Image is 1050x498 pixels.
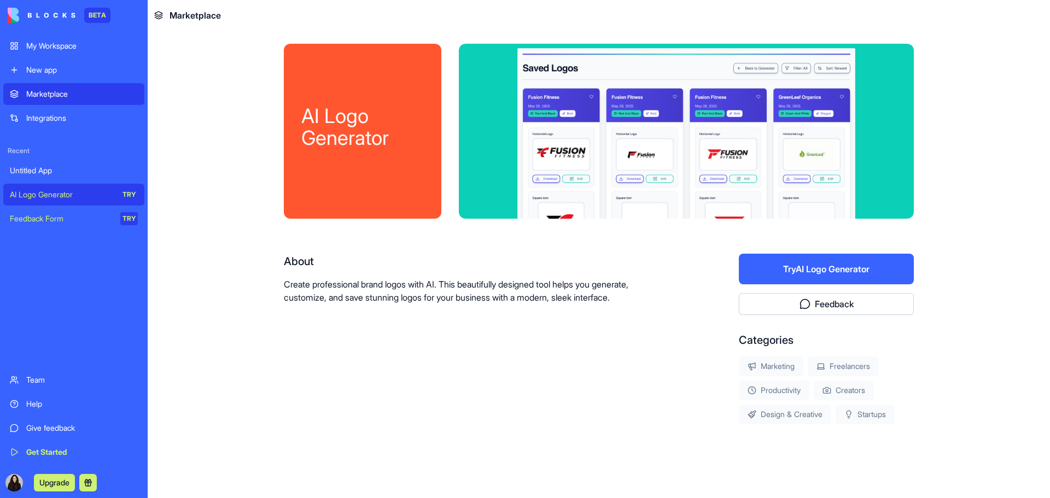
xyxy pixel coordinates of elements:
div: Integrations [26,113,138,124]
button: Feedback [739,293,914,315]
p: Create professional brand logos with AI. This beautifully designed tool helps you generate, custo... [284,278,669,304]
span: Recent [3,147,144,155]
div: Startups [836,405,895,424]
div: Close [192,4,212,24]
div: New app [26,65,138,75]
div: Give feedback [26,423,138,433]
button: Start recording [69,358,78,367]
a: New app [3,59,144,81]
div: Untitled App [10,165,138,176]
button: TryAI Logo Generator [739,254,914,284]
p: Active 12h ago [53,14,106,25]
img: logo [8,8,75,23]
button: Emoji picker [34,358,43,367]
div: About [284,254,669,269]
div: Hey Lital 👋Welcome to Blocks 🙌 I'm here if you have any questions!Shelly • 7m ago [9,63,179,114]
div: Productivity [739,380,809,400]
button: Upload attachment [17,358,26,367]
img: Profile image for Shelly [31,6,49,24]
span: Marketplace [170,9,221,22]
div: TRY [120,212,138,225]
div: AI Logo Generator [10,189,113,200]
textarea: Message… [9,335,209,354]
a: Marketplace [3,83,144,105]
a: Team [3,369,144,391]
div: Freelancers [808,356,879,376]
img: ACg8ocL9ZSycELcLIYJWekc7YMDJjwMVCph4dTZ5zjKmgK27gdEDyKN_=s96-c [5,474,23,491]
div: Welcome to Blocks 🙌 I'm here if you have any questions! [17,86,171,107]
div: BETA [84,8,110,23]
div: Categories [739,332,914,348]
div: Team [26,374,138,385]
a: Integrations [3,107,144,129]
a: Feedback FormTRY [3,208,144,230]
a: AI Logo GeneratorTRY [3,184,144,206]
a: Untitled App [3,160,144,181]
div: TRY [120,188,138,201]
div: Hey Lital 👋 [17,69,171,80]
div: Get Started [26,447,138,458]
div: Shelly says… [9,63,210,138]
div: Help [26,399,138,409]
a: Help [3,393,144,415]
div: My Workspace [26,40,138,51]
div: Feedback Form [10,213,113,224]
div: Marketplace [26,89,138,99]
div: Design & Creative [739,405,831,424]
button: Gif picker [52,358,61,367]
div: Marketing [739,356,803,376]
h1: Shelly [53,5,79,14]
button: Upgrade [34,474,75,491]
button: Send a message… [188,354,205,371]
a: My Workspace [3,35,144,57]
div: Shelly • 7m ago [17,116,71,122]
div: AI Logo Generator [301,105,424,149]
a: Give feedback [3,417,144,439]
a: Upgrade [34,477,75,488]
a: Get Started [3,441,144,463]
a: BETA [8,8,110,23]
button: Home [171,4,192,25]
button: go back [7,4,28,25]
div: Creators [814,380,874,400]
